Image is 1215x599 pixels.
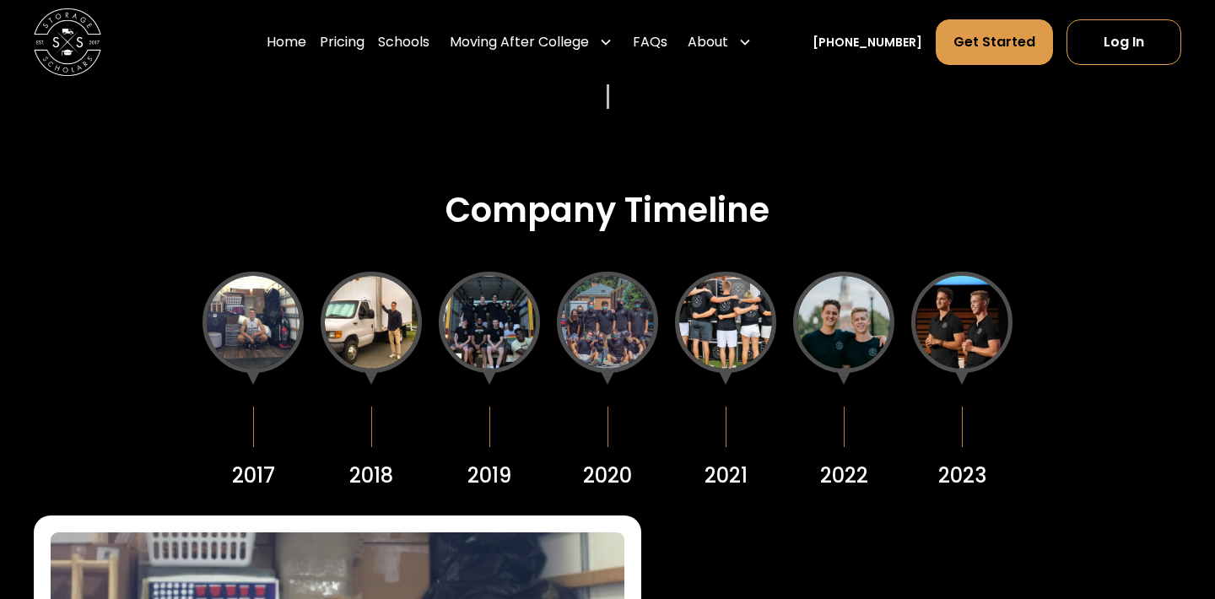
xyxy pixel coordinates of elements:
div: About [688,32,728,52]
div: 2021 [705,461,748,491]
div: 2018 [349,461,393,491]
div: 2023 [938,461,986,491]
a: [PHONE_NUMBER] [813,34,922,51]
div: 2022 [820,461,868,491]
a: Schools [378,19,429,66]
div: Moving After College [443,19,619,66]
a: Get Started [936,19,1053,65]
div: About [681,19,759,66]
a: FAQs [633,19,667,66]
img: Storage Scholars main logo [34,8,101,76]
h3: Company Timeline [445,190,769,230]
a: Home [267,19,306,66]
div: 2019 [467,461,511,491]
div: 2020 [583,461,632,491]
div: Moving After College [450,32,589,52]
div: 2017 [232,461,275,491]
a: Pricing [320,19,364,66]
a: Log In [1066,19,1181,65]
